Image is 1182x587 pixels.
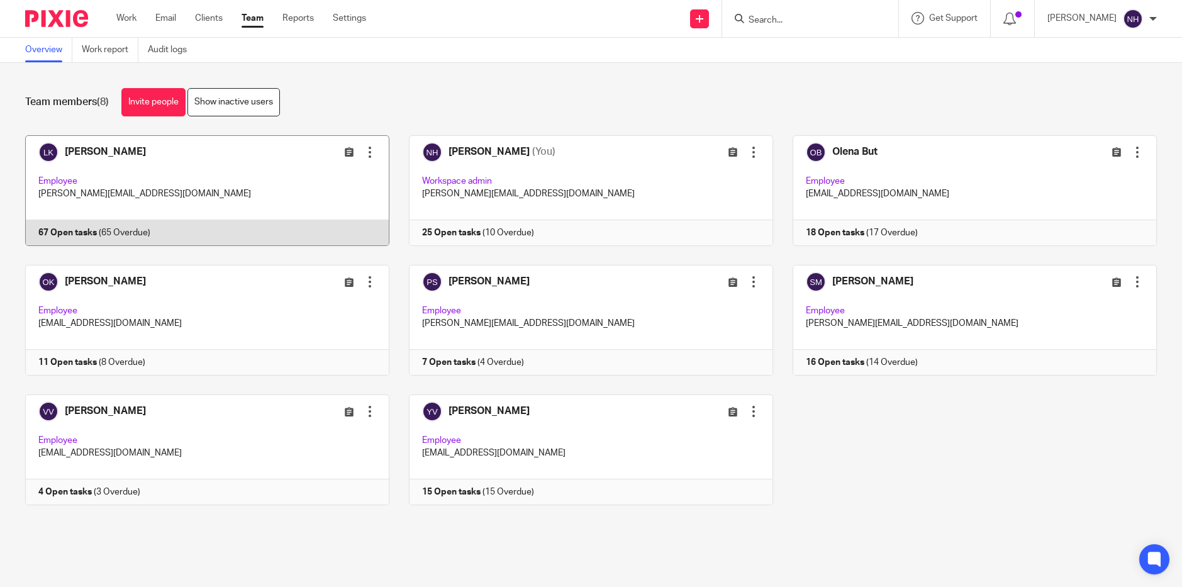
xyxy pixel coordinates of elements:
h1: Team members [25,96,109,109]
img: svg%3E [1123,9,1143,29]
a: Work report [82,38,138,62]
a: Audit logs [148,38,196,62]
a: Show inactive users [187,88,280,116]
span: (8) [97,97,109,107]
a: Reports [282,12,314,25]
a: Work [116,12,137,25]
a: Invite people [121,88,186,116]
a: Team [242,12,264,25]
a: Email [155,12,176,25]
img: Pixie [25,10,88,27]
a: Clients [195,12,223,25]
a: Settings [333,12,366,25]
input: Search [747,15,861,26]
a: Overview [25,38,72,62]
span: Get Support [929,14,978,23]
p: [PERSON_NAME] [1047,12,1117,25]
